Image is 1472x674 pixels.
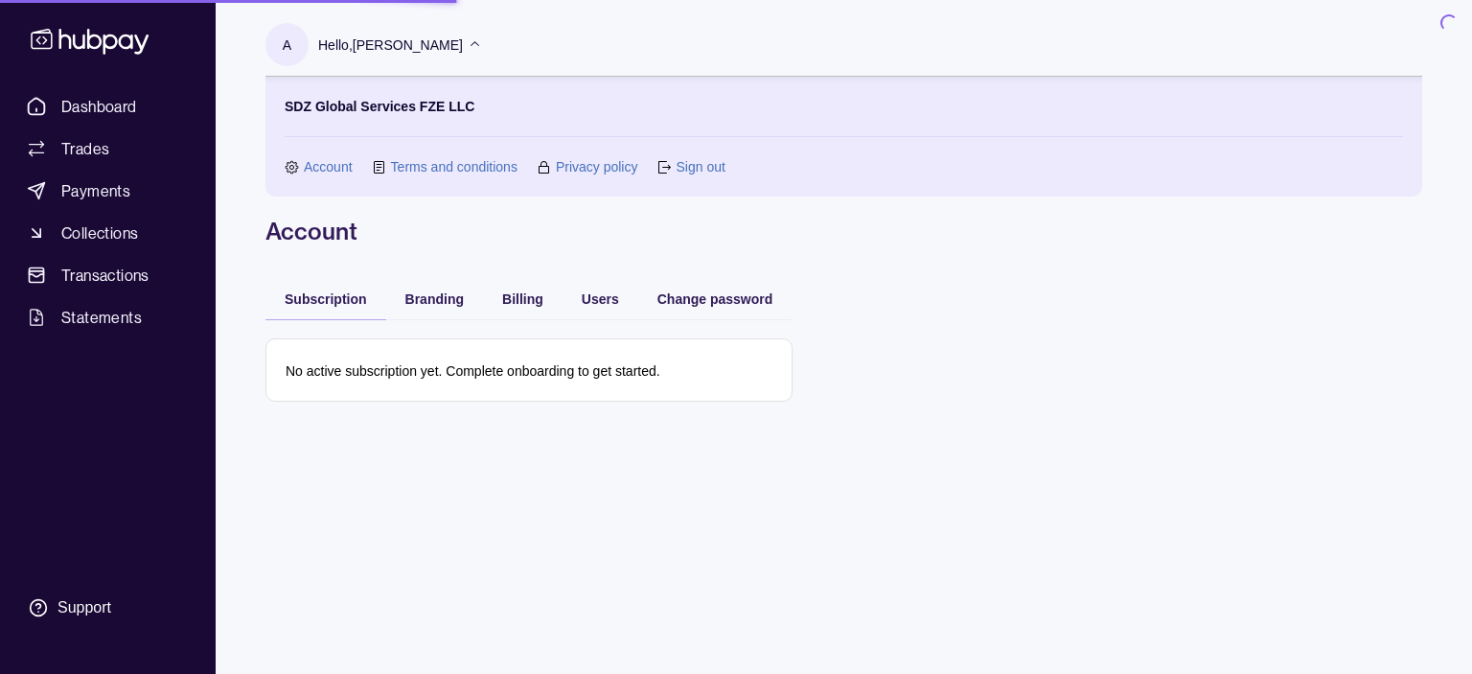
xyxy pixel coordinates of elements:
[61,306,142,329] span: Statements
[19,258,196,292] a: Transactions
[19,588,196,628] a: Support
[19,89,196,124] a: Dashboard
[78,111,93,127] img: tab_domain_overview_orange.svg
[657,291,773,307] span: Change password
[57,597,111,618] div: Support
[582,291,619,307] span: Users
[502,291,543,307] span: Billing
[283,35,291,56] p: A
[19,174,196,208] a: Payments
[61,179,130,202] span: Payments
[286,363,660,379] p: No active subscription yet. Complete onboarding to get started.
[285,291,367,307] span: Subscription
[265,216,1422,246] h1: Account
[391,156,517,177] a: Terms and conditions
[61,95,137,118] span: Dashboard
[285,96,474,117] p: SDZ Global Services FZE LLC
[556,156,638,177] a: Privacy policy
[50,50,217,65] div: Domaine: [DOMAIN_NAME]
[318,35,463,56] p: Hello, [PERSON_NAME]
[54,31,94,46] div: v 4.0.25
[304,156,353,177] a: Account
[405,291,464,307] span: Branding
[239,113,293,126] div: Mots-clés
[218,111,233,127] img: tab_keywords_by_traffic_grey.svg
[31,50,46,65] img: website_grey.svg
[19,300,196,335] a: Statements
[61,264,149,287] span: Transactions
[61,137,109,160] span: Trades
[99,113,148,126] div: Domaine
[19,216,196,250] a: Collections
[676,156,724,177] a: Sign out
[61,221,138,244] span: Collections
[19,131,196,166] a: Trades
[31,31,46,46] img: logo_orange.svg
